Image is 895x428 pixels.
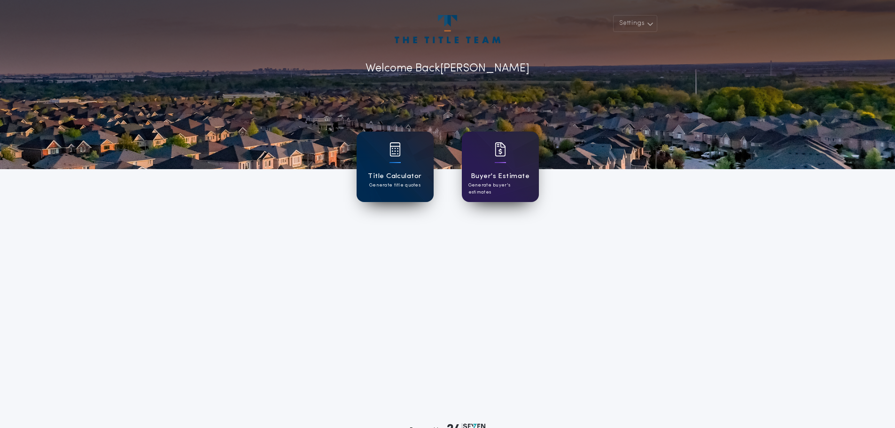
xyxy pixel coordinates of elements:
p: Welcome Back [PERSON_NAME] [366,60,529,77]
h1: Buyer's Estimate [471,171,529,182]
img: card icon [495,142,506,156]
img: card icon [389,142,401,156]
p: Generate title quotes [369,182,420,189]
button: Settings [613,15,657,32]
p: Generate buyer's estimates [468,182,532,196]
h1: Title Calculator [368,171,421,182]
a: card iconTitle CalculatorGenerate title quotes [357,132,434,202]
img: account-logo [395,15,500,43]
a: card iconBuyer's EstimateGenerate buyer's estimates [462,132,539,202]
